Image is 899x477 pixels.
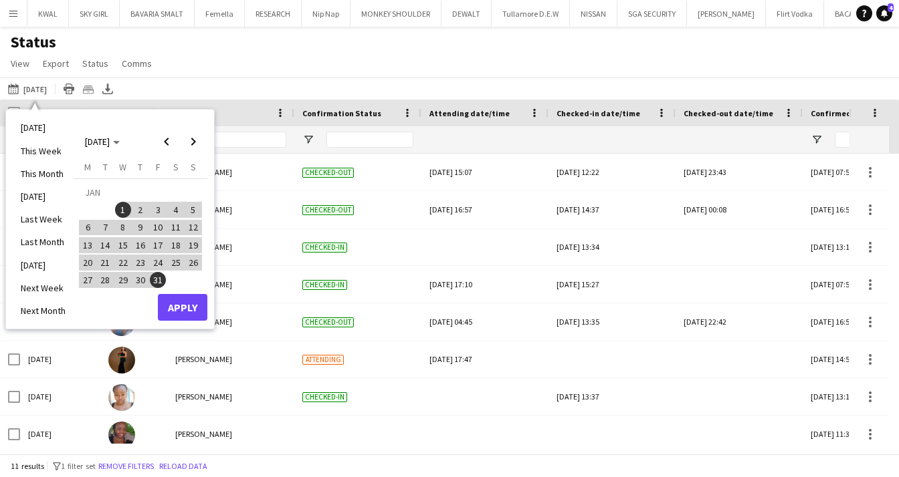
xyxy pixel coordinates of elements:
div: [DATE] 16:55 [803,303,896,340]
span: 2 [132,202,148,218]
span: Attending [302,355,344,365]
div: [DATE] 16:55 [803,191,896,228]
button: Open Filter Menu [302,134,314,146]
div: [DATE] 13:37 [557,378,668,415]
app-action-btn: Print [61,81,77,97]
span: 11 [168,220,184,236]
span: Confirmation Status [302,108,381,118]
span: Checked-in [302,280,347,290]
button: SKY GIRL [69,1,120,27]
span: 31 [150,272,166,288]
span: 9 [132,220,148,236]
button: 30-01-2025 [132,271,149,289]
a: Comms [116,55,157,72]
input: Confirmed Date Filter Input [835,132,888,148]
span: Checked-in [302,243,347,253]
div: [DATE] 13:14 [803,378,896,415]
a: View [5,55,35,72]
span: 22 [115,255,131,271]
button: 14-01-2025 [96,236,114,254]
div: [DATE] [20,341,100,377]
span: 4 [888,3,894,12]
button: 06-01-2025 [79,218,96,236]
span: Comms [122,57,152,69]
span: F [156,161,161,173]
span: 15 [115,237,131,253]
span: 4 [168,202,184,218]
span: 12 [185,220,201,236]
span: 30 [132,272,148,288]
button: Flirt Vodka [766,1,824,27]
button: 08-01-2025 [114,218,132,236]
button: Apply [158,294,207,321]
div: [DATE] 16:57 [429,191,540,228]
button: 26-01-2025 [185,254,202,271]
a: 4 [876,5,892,21]
li: Next Month [13,299,74,322]
div: [DATE] 11:38 [803,416,896,452]
span: 19 [185,237,201,253]
button: 05-01-2025 [185,201,202,218]
button: 23-01-2025 [132,254,149,271]
div: [DATE] [20,416,100,452]
button: BAVARIA SMALT [120,1,195,27]
span: Confirmed Date [811,108,872,118]
button: 11-01-2025 [167,218,184,236]
span: 17 [150,237,166,253]
button: Choose month and year [80,130,125,154]
button: RESEARCH [245,1,302,27]
div: [DATE] 17:10 [429,266,540,303]
button: 28-01-2025 [96,271,114,289]
div: [DATE] [20,378,100,415]
img: Annette Kathure [108,347,135,373]
span: Checked-in date/time [557,108,640,118]
div: [DATE] 13:35 [557,303,668,340]
button: Next month [180,128,207,155]
div: [DATE] 15:27 [557,266,668,303]
div: [DATE] 14:37 [557,191,668,228]
button: Nip Nap [302,1,351,27]
button: Reload data [157,459,210,474]
button: 02-01-2025 [132,201,149,218]
span: Checked-out [302,205,354,215]
app-action-btn: Crew files as ZIP [80,81,96,97]
button: Tullamore D.E.W [492,1,570,27]
div: [DATE] 12:22 [557,154,668,190]
app-action-btn: Export XLSX [100,81,116,97]
span: T [138,161,142,173]
span: 5 [185,202,201,218]
div: [DATE] 13:14 [803,228,896,265]
span: [PERSON_NAME] [175,354,232,364]
span: Checked-out [302,317,354,327]
button: DEWALT [441,1,492,27]
span: Status [82,57,108,69]
span: 23 [132,255,148,271]
span: 7 [98,220,114,236]
span: Export [43,57,69,69]
div: [DATE] 17:47 [429,341,540,377]
span: 27 [80,272,96,288]
span: 16 [132,237,148,253]
span: 10 [150,220,166,236]
td: JAN [79,184,202,201]
a: Export [37,55,74,72]
div: [DATE] 23:43 [684,154,795,190]
span: M [84,161,91,173]
button: 19-01-2025 [185,236,202,254]
div: [DATE] 07:59 [803,266,896,303]
button: 18-01-2025 [167,236,184,254]
span: [PERSON_NAME] [175,391,232,402]
button: Femella [195,1,245,27]
button: Previous month [153,128,180,155]
span: 1 [115,202,131,218]
span: [PERSON_NAME] [175,429,232,439]
li: [DATE] [13,254,74,277]
span: T [103,161,108,173]
span: Attending date/time [429,108,510,118]
span: W [119,161,126,173]
li: This Month [13,162,74,185]
button: KWAL [27,1,69,27]
button: 15-01-2025 [114,236,132,254]
span: 13 [80,237,96,253]
button: 07-01-2025 [96,218,114,236]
